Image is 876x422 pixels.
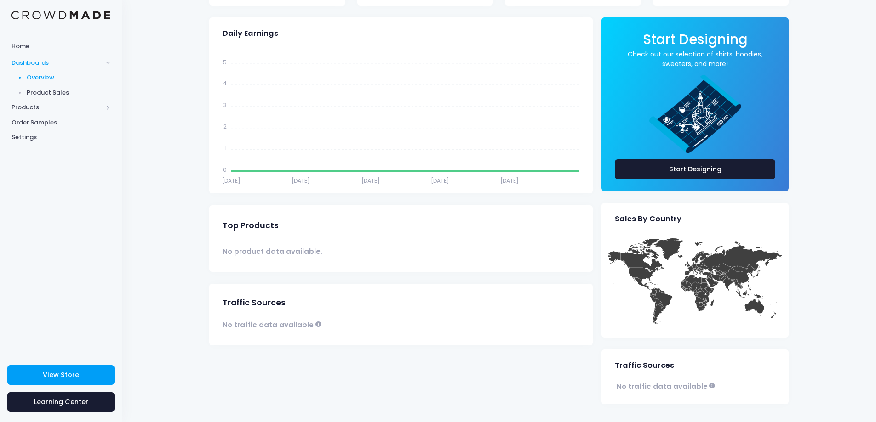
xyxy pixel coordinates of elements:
[225,144,227,152] tspan: 1
[27,73,111,82] span: Overview
[223,58,227,66] tspan: 5
[27,88,111,97] span: Product Sales
[361,177,380,185] tspan: [DATE]
[223,29,278,38] span: Daily Earnings
[223,320,314,330] span: No traffic data available
[7,365,115,385] a: View Store
[611,382,708,392] span: No traffic data available
[292,177,310,185] tspan: [DATE]
[643,38,748,46] a: Start Designing
[11,58,103,68] span: Dashboards
[223,80,227,88] tspan: 4
[500,177,519,185] tspan: [DATE]
[223,221,279,231] span: Top Products
[11,133,110,142] span: Settings
[7,392,115,412] a: Learning Center
[643,30,748,49] span: Start Designing
[223,298,286,308] span: Traffic Sources
[223,247,322,257] span: No product data available.
[34,397,88,406] span: Learning Center
[11,103,103,112] span: Products
[615,50,775,69] a: Check out our selection of shirts, hoodies, sweaters, and more!
[11,11,110,20] img: Logo
[615,214,681,224] span: Sales By Country
[615,159,775,179] a: Start Designing
[11,42,110,51] span: Home
[223,166,227,174] tspan: 0
[615,361,674,370] span: Traffic Sources
[431,177,449,185] tspan: [DATE]
[43,370,79,379] span: View Store
[223,101,227,109] tspan: 3
[222,177,240,185] tspan: [DATE]
[11,118,110,127] span: Order Samples
[223,123,227,130] tspan: 2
